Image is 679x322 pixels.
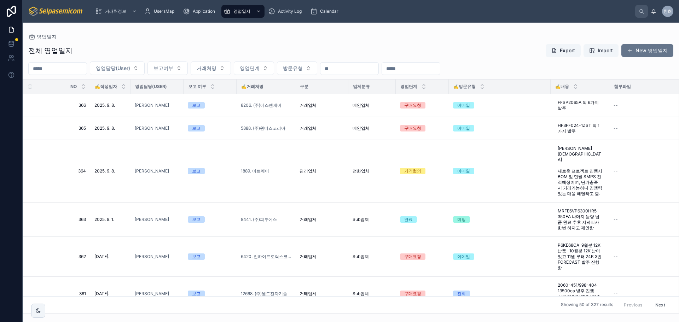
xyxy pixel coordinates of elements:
[46,254,86,259] a: 362
[94,103,115,108] span: 2025. 9. 8.
[197,65,216,72] span: 거래처명
[241,291,287,297] a: 12668. (주)월드전자기술
[300,217,317,222] span: 거래업체
[300,217,344,222] a: 거래업체
[300,103,317,108] span: 거래업체
[70,84,77,89] span: NO
[353,103,370,108] span: 메인업체
[400,125,445,131] a: 구매요청
[46,125,86,131] a: 365
[241,217,277,222] a: 8441. (주)피투에스
[46,103,86,108] a: 366
[555,205,605,234] a: MRFE6VP6300HR5 350EA 나머지 물량 납품 완료 추후 저녁식사 한번 하자고 제안함
[404,253,421,260] div: 구매요청
[555,143,605,199] a: [PERSON_NAME] [DEMOGRAPHIC_DATA] 새로운 프로젝트 진행시 BOM 및 민웰 SMPS 견적예정이며, 단가충족 시 거래가능하니 경쟁력 있는 대응 해달라고 함.
[558,100,602,111] span: FFSP2065A 외 6가지 발주
[241,84,263,89] span: ✍️거래처명
[93,5,140,18] a: 거래처정보
[558,242,602,271] span: P6KE68CA 9월분 12K 납품 10월분 12K 남아있고 11월 부터 24K 3번 FORECAST 발주 진행함
[453,253,546,260] a: 이메일
[233,8,250,14] span: 영업일지
[400,253,445,260] a: 구매요청
[192,168,201,174] div: 보고
[300,291,317,297] span: 거래업체
[404,291,421,297] div: 구매요청
[147,62,188,75] button: Select Button
[28,33,57,40] a: 영업일지
[353,291,369,297] span: Sub업체
[188,216,232,223] a: 보고
[320,8,338,14] span: Calendar
[193,8,215,14] span: Application
[453,291,546,297] a: 전화
[94,217,114,222] span: 2025. 9. 1.
[546,44,581,57] button: Export
[188,168,232,174] a: 보고
[241,254,291,259] a: 6420. 썬하이드로릭스코리아(주)
[353,254,369,259] span: Sub업체
[241,125,285,131] a: 5888. (주)윈더스코리아
[241,217,291,222] a: 8441. (주)피투에스
[241,103,291,108] a: 8206. (주)에스엔제이
[300,168,344,174] a: 관리업체
[241,103,282,108] a: 8206. (주)에스엔제이
[614,103,618,108] span: --
[614,125,618,131] span: --
[353,125,370,131] span: 메인업체
[188,291,232,297] a: 보고
[135,125,179,131] a: [PERSON_NAME]
[300,254,317,259] span: 거래업체
[241,168,291,174] a: 1889. 아트웨어
[94,125,115,131] span: 2025. 9. 8.
[663,8,672,14] span: 한최
[353,217,391,222] a: Sub업체
[283,65,303,72] span: 방문유형
[300,125,317,131] span: 거래업체
[135,168,179,174] a: [PERSON_NAME]
[614,254,618,259] span: --
[457,168,470,174] div: 이메일
[308,5,343,18] a: Calendar
[621,44,673,57] button: New 영업일지
[188,253,232,260] a: 보고
[135,125,169,131] a: [PERSON_NAME]
[353,291,391,297] a: Sub업체
[135,291,179,297] a: [PERSON_NAME]
[191,62,231,75] button: Select Button
[558,208,602,231] span: MRFE6VP6300HR5 350EA 나머지 물량 납품 완료 추후 저녁식사 한번 하자고 제안함
[555,97,605,114] a: FFSP2065A 외 6가지 발주
[135,291,169,297] a: [PERSON_NAME]
[614,291,618,297] span: --
[192,291,201,297] div: 보고
[135,217,169,222] a: [PERSON_NAME]
[353,217,369,222] span: Sub업체
[353,125,391,131] a: 메인업체
[94,254,126,259] a: [DATE].
[584,44,619,57] button: Import
[404,168,421,174] div: 가격협의
[300,291,344,297] a: 거래업체
[614,217,618,222] span: --
[46,168,86,174] a: 364
[457,102,470,109] div: 이메일
[277,62,317,75] button: Select Button
[135,103,179,108] a: [PERSON_NAME]
[95,84,117,89] span: ✍️작성일자
[135,217,179,222] a: [PERSON_NAME]
[300,84,308,89] span: 구분
[94,254,109,259] span: [DATE].
[400,168,445,174] a: 가격협의
[598,47,613,54] span: Import
[94,217,126,222] a: 2025. 9. 1.
[266,5,307,18] a: Activity Log
[555,84,569,89] span: ✍️내용
[300,103,344,108] a: 거래업체
[94,291,109,297] span: [DATE].
[457,216,466,223] div: 미팅
[28,6,84,17] img: App logo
